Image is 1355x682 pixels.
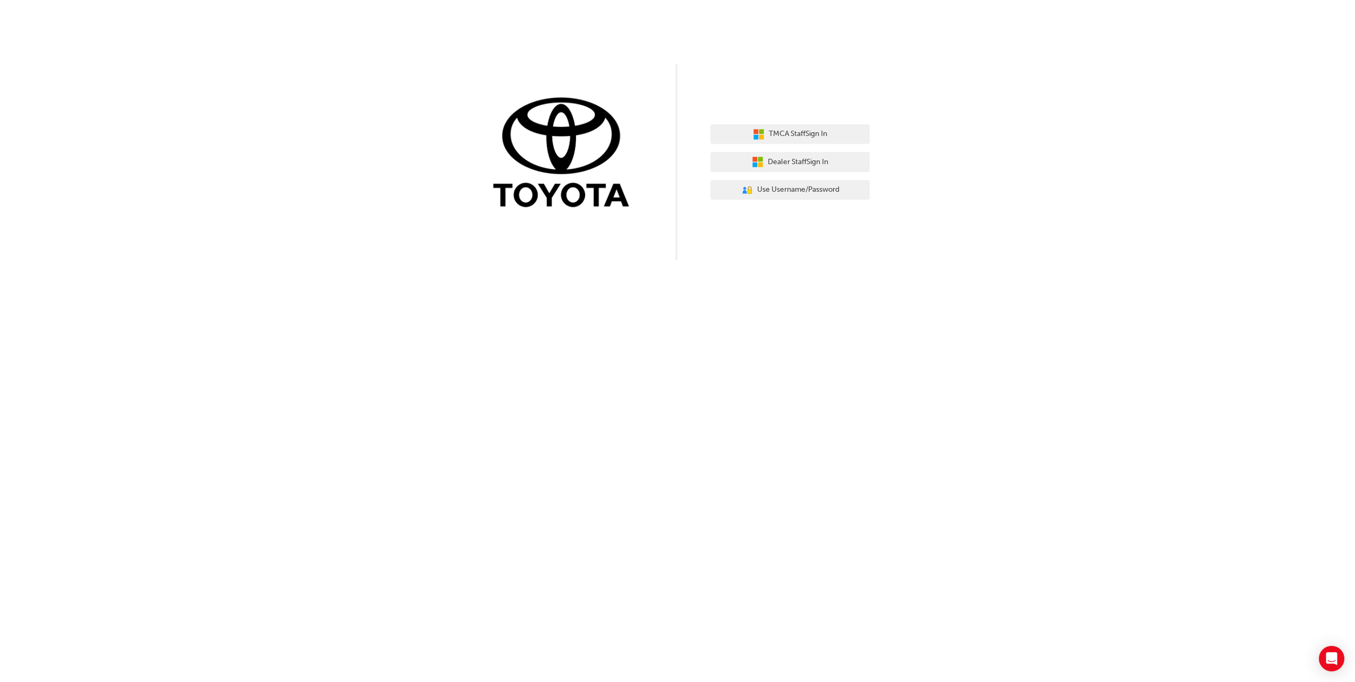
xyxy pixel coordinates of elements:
[710,152,870,172] button: Dealer StaffSign In
[1319,646,1344,671] div: Open Intercom Messenger
[757,184,839,196] span: Use Username/Password
[710,124,870,144] button: TMCA StaffSign In
[710,180,870,200] button: Use Username/Password
[769,128,827,140] span: TMCA Staff Sign In
[485,95,645,212] img: Trak
[768,156,828,168] span: Dealer Staff Sign In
